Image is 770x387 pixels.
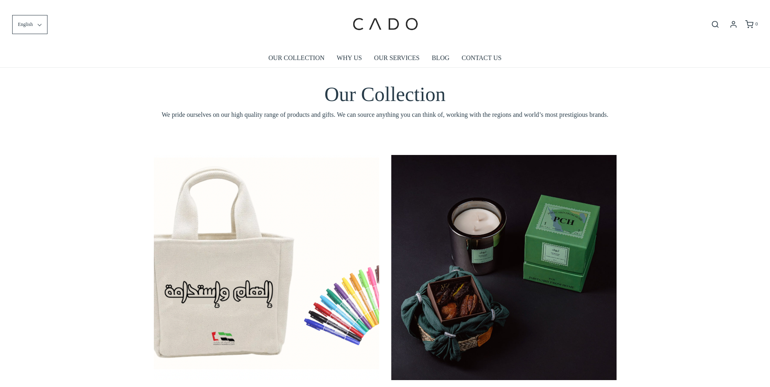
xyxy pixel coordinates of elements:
[154,110,617,120] span: We pride ourselves on our high quality range of products and gifts. We can source anything you ca...
[12,15,47,34] button: English
[462,49,501,67] a: CONTACT US
[744,20,758,28] a: 0
[268,49,324,67] a: OUR COLLECTION
[374,49,420,67] a: OUR SERVICES
[432,49,450,67] a: BLOG
[755,21,758,27] span: 0
[350,6,419,43] img: cadogifting
[708,20,723,29] button: Open search bar
[337,49,362,67] a: WHY US
[154,155,379,380] img: screenshot-20220711-at-064307-1657774959634.png
[391,155,617,380] img: cado_gifting--_fja6726-1-1-1657775317757.jpg
[18,21,33,28] span: English
[324,83,446,105] span: Our Collection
